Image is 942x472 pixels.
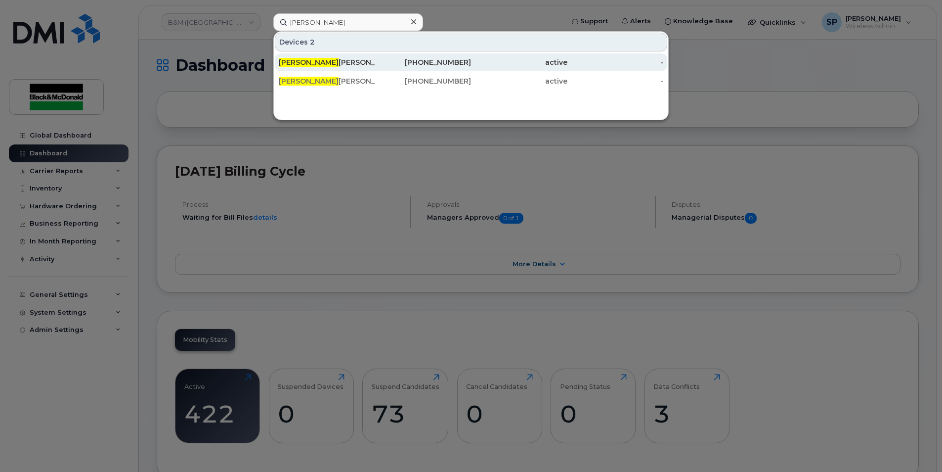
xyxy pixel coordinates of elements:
div: - [567,76,664,86]
div: [PERSON_NAME] [279,76,375,86]
a: [PERSON_NAME][PERSON_NAME][PHONE_NUMBER]active- [275,72,667,90]
div: [PERSON_NAME] [279,57,375,67]
span: [PERSON_NAME] [279,58,339,67]
span: [PERSON_NAME] [279,77,339,86]
div: Devices [275,33,667,51]
div: - [567,57,664,67]
div: [PHONE_NUMBER] [375,76,471,86]
a: [PERSON_NAME][PERSON_NAME][PHONE_NUMBER]active- [275,53,667,71]
div: active [471,76,567,86]
div: [PHONE_NUMBER] [375,57,471,67]
div: active [471,57,567,67]
span: 2 [310,37,315,47]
